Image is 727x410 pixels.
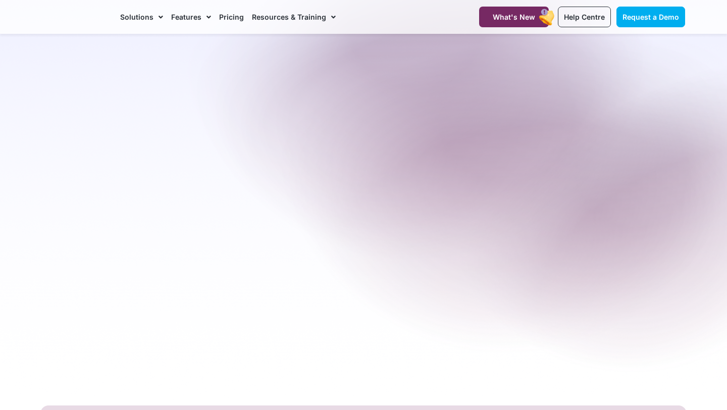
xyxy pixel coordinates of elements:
img: CareMaster Logo [42,10,110,25]
span: Help Centre [564,13,605,21]
span: Request a Demo [622,13,679,21]
span: What's New [493,13,535,21]
a: Help Centre [558,7,611,27]
a: What's New [479,7,549,27]
a: Request a Demo [616,7,685,27]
